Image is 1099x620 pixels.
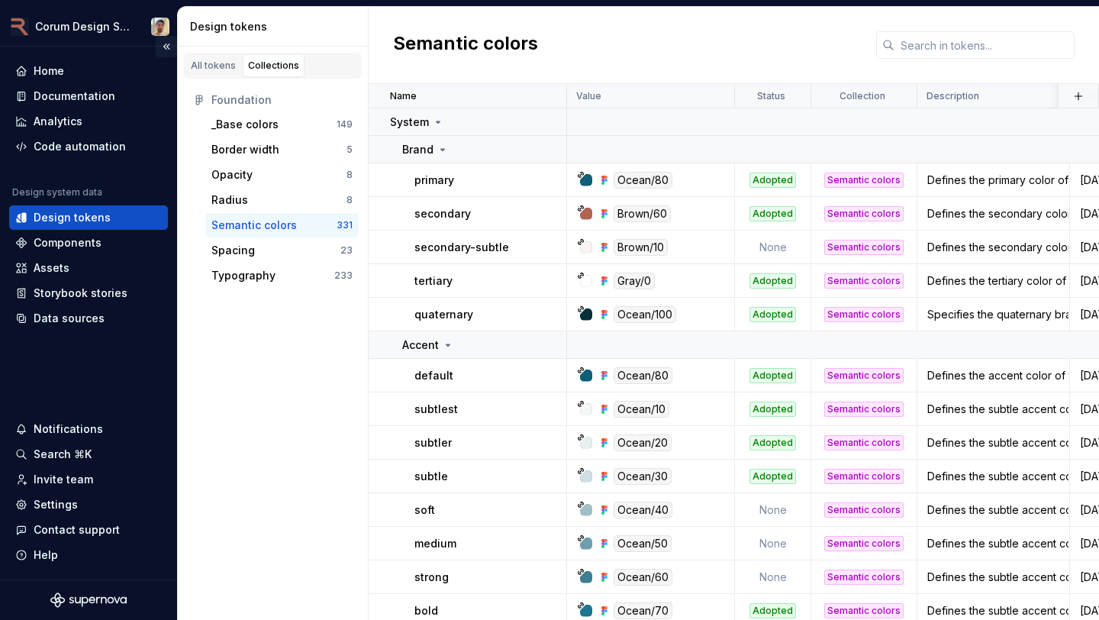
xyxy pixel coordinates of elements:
div: Adopted [749,603,796,618]
div: Semantic colors [824,173,904,188]
div: Help [34,547,58,563]
div: Semantic colors [211,218,297,233]
div: Adopted [749,173,796,188]
div: Defines the subtle accent color of the brand; Used to provide a gentle emphasis on less critical ... [918,402,1068,417]
div: Storybook stories [34,286,127,301]
div: Code automation [34,139,126,154]
div: Defines the subtle accent color of the brand; Used to provide a gentle emphasis on less critical ... [918,570,1068,585]
p: Name [390,90,417,102]
div: Specifies the quaternary brand color, used to provide further visual hierarchy and depth within t... [918,307,1068,322]
div: Defines the primary color of the brand ; It is typically applied to major UI elements. This color... [918,173,1068,188]
div: Semantic colors [824,402,904,417]
div: Ocean/20 [614,434,672,451]
a: Storybook stories [9,281,168,305]
div: Defines the tertiary color of the brand ; It complements the primary color and provides visual ba... [918,273,1068,289]
a: Home [9,59,168,83]
div: Notifications [34,421,103,437]
div: All tokens [191,60,236,72]
div: Ocean/10 [614,401,669,418]
div: Adopted [749,206,796,221]
button: _Base colors149 [205,112,359,137]
h2: Semantic colors [393,31,538,59]
div: Foundation [211,92,353,108]
td: None [735,231,811,264]
div: Semantic colors [824,240,904,255]
p: secondary [414,206,471,221]
div: Adopted [749,402,796,417]
input: Search in tokens... [894,31,1075,59]
a: Invite team [9,467,168,492]
a: Data sources [9,306,168,331]
p: Accent [402,337,439,353]
a: Components [9,231,168,255]
div: Defines the secondary color of the brand ; used primarily for for accents within the interface. I... [918,240,1068,255]
div: Ocean/80 [614,367,672,384]
p: Collection [840,90,885,102]
a: Documentation [9,84,168,108]
img: 0b9e674d-52c3-42c0-a907-e3eb623f920d.png [11,18,29,36]
div: Defines the secondary color of the brand ; used primarily for for accents within the interface. I... [918,206,1068,221]
div: Semantic colors [824,368,904,383]
div: Settings [34,497,78,512]
div: Adopted [749,469,796,484]
p: System [390,115,429,130]
p: subtler [414,435,452,450]
div: 8 [346,169,353,181]
div: Semantic colors [824,206,904,221]
p: primary [414,173,454,188]
p: tertiary [414,273,453,289]
div: Home [34,63,64,79]
div: Corum Design System [35,19,133,34]
div: _Base colors [211,117,279,132]
button: Corum Design SystemJulian Moss [3,10,174,43]
p: default [414,368,453,383]
div: Search ⌘K [34,447,92,462]
div: Border width [211,142,279,157]
div: Ocean/30 [614,468,672,485]
div: 149 [337,118,353,131]
img: Julian Moss [151,18,169,36]
div: Defines the subtle accent color of the brand; Used to provide a gentle emphasis on less critical ... [918,435,1068,450]
a: Design tokens [9,205,168,230]
div: Semantic colors [824,536,904,551]
div: Defines the accent color of the brand; it is used to highlight key interactive elements and draw ... [918,368,1068,383]
div: Brown/60 [614,205,671,222]
button: Help [9,543,168,567]
p: medium [414,536,456,551]
p: Value [576,90,601,102]
td: None [735,493,811,527]
div: Defines the subtle accent color of the brand; Used to provide a gentle emphasis on less critical ... [918,469,1068,484]
div: Gray/0 [614,273,655,289]
div: Documentation [34,89,115,104]
p: Description [927,90,979,102]
div: Ocean/100 [614,306,676,323]
button: Contact support [9,518,168,542]
div: 331 [337,219,353,231]
div: Invite team [34,472,93,487]
button: Border width5 [205,137,359,162]
button: Opacity8 [205,163,359,187]
button: Search ⌘K [9,442,168,467]
a: Typography233 [205,263,359,288]
div: Semantic colors [824,469,904,484]
p: secondary-subtle [414,240,509,255]
div: Semantic colors [824,307,904,322]
div: 5 [346,144,353,156]
button: Radius8 [205,188,359,212]
div: Contact support [34,522,120,538]
div: Defines the subtle accent color of the brand; Used to provide a gentle emphasis on less critical ... [918,536,1068,551]
p: bold [414,603,438,618]
p: subtlest [414,402,458,417]
div: Radius [211,192,248,208]
svg: Supernova Logo [50,593,127,608]
a: Settings [9,492,168,517]
div: Adopted [749,435,796,450]
div: Semantic colors [824,502,904,518]
div: Semantic colors [824,435,904,450]
div: Collections [248,60,299,72]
